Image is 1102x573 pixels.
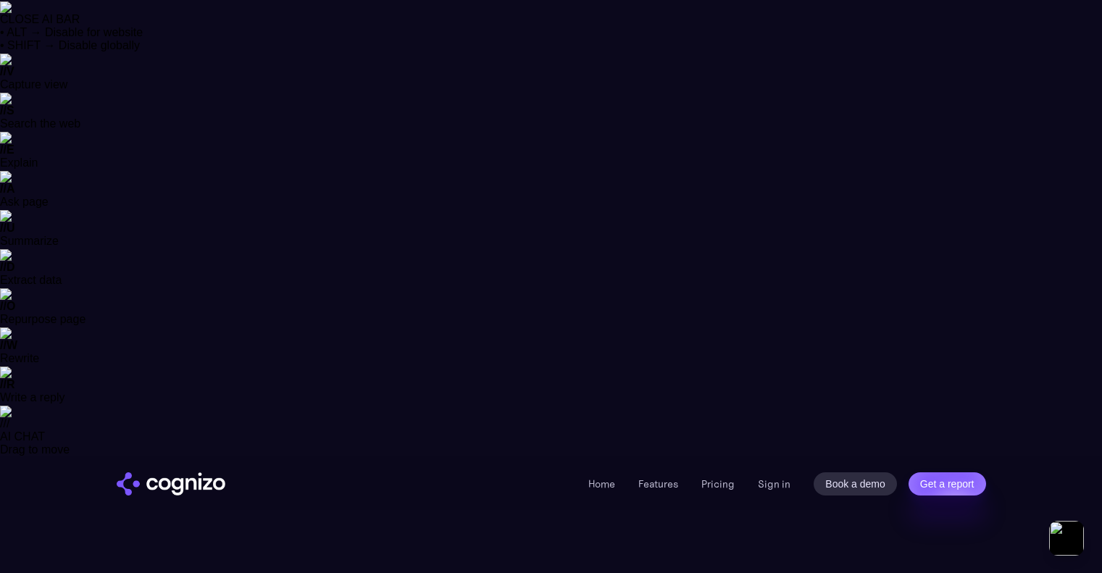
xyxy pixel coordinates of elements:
a: home [117,472,225,495]
a: Pricing [701,477,735,490]
img: cognizo logo [117,472,225,495]
a: Sign in [758,475,790,493]
a: Features [638,477,678,490]
a: Home [588,477,615,490]
a: Get a report [909,472,986,495]
a: Book a demo [814,472,897,495]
